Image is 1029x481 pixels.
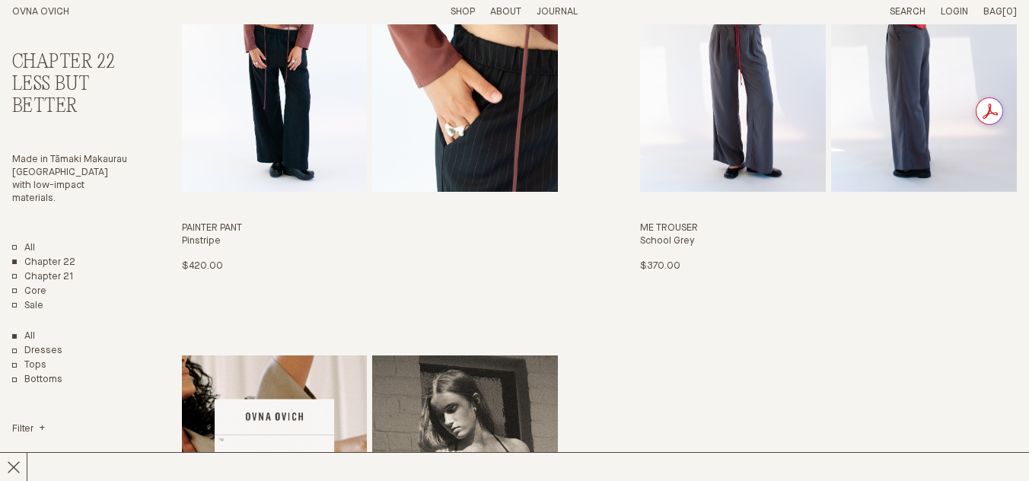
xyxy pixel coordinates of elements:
[12,242,35,255] a: All
[12,154,127,205] p: Made in Tāmaki Makaurau [GEOGRAPHIC_DATA] with low-impact materials.
[12,52,127,74] h2: Chapter 22
[490,6,521,19] summary: About
[12,423,45,436] summary: Filter
[12,285,46,298] a: Core
[451,7,475,17] a: Shop
[12,74,127,118] h3: Less But Better
[12,359,46,372] a: Tops
[12,256,75,269] a: Chapter 22
[890,7,925,17] a: Search
[983,7,1002,17] span: Bag
[12,300,43,313] a: Sale
[640,235,1017,248] h4: School Grey
[640,261,680,271] span: $370.00
[182,222,559,235] h3: Painter Pant
[12,345,62,358] a: Dresses
[1002,7,1017,17] span: [0]
[12,271,74,284] a: Chapter 21
[640,222,1017,235] h3: Me Trouser
[182,261,223,271] span: $420.00
[537,7,578,17] a: Journal
[12,330,35,343] a: Show All
[12,7,69,17] a: Home
[941,7,968,17] a: Login
[182,235,559,248] h4: Pinstripe
[12,374,62,387] a: Bottoms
